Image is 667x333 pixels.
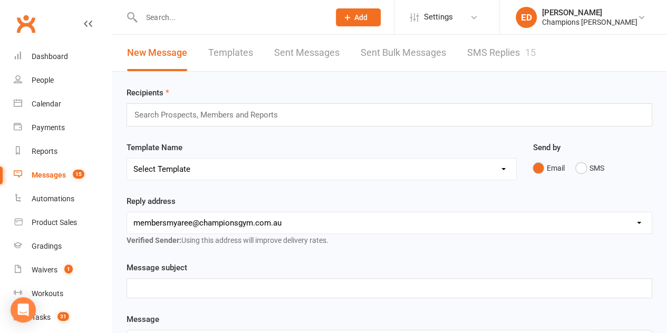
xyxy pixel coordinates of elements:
[127,261,187,274] label: Message subject
[127,195,176,208] label: Reply address
[32,76,54,84] div: People
[14,211,111,234] a: Product Sales
[57,312,69,321] span: 31
[32,313,51,321] div: Tasks
[32,194,74,203] div: Automations
[138,10,322,25] input: Search...
[32,289,63,298] div: Workouts
[14,282,111,306] a: Workouts
[13,11,39,37] a: Clubworx
[516,7,537,28] div: ED
[14,163,111,187] a: Messages 15
[14,234,111,258] a: Gradings
[32,171,66,179] div: Messages
[14,306,111,329] a: Tasks 31
[467,35,536,71] a: SMS Replies15
[542,17,637,27] div: Champions [PERSON_NAME]
[575,158,604,178] button: SMS
[127,236,328,244] span: Using this address will improve delivery rates.
[361,35,446,71] a: Sent Bulk Messages
[32,242,62,250] div: Gradings
[14,92,111,116] a: Calendar
[127,86,169,99] label: Recipients
[32,218,77,227] div: Product Sales
[127,313,159,326] label: Message
[127,236,181,244] strong: Verified Sender:
[533,141,560,154] label: Send by
[32,266,57,274] div: Waivers
[354,13,368,22] span: Add
[11,297,36,322] div: Open Intercom Messenger
[127,141,182,154] label: Template Name
[525,47,536,58] div: 15
[14,116,111,140] a: Payments
[14,140,111,163] a: Reports
[533,158,564,178] button: Email
[274,35,340,71] a: Sent Messages
[73,170,84,179] span: 15
[542,8,637,17] div: [PERSON_NAME]
[127,35,187,71] a: New Message
[14,187,111,211] a: Automations
[32,147,57,155] div: Reports
[424,5,453,29] span: Settings
[336,8,381,26] button: Add
[14,258,111,282] a: Waivers 1
[32,123,65,132] div: Payments
[14,68,111,92] a: People
[208,35,253,71] a: Templates
[133,108,288,122] input: Search Prospects, Members and Reports
[32,100,61,108] div: Calendar
[32,52,68,61] div: Dashboard
[64,265,73,273] span: 1
[14,45,111,68] a: Dashboard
